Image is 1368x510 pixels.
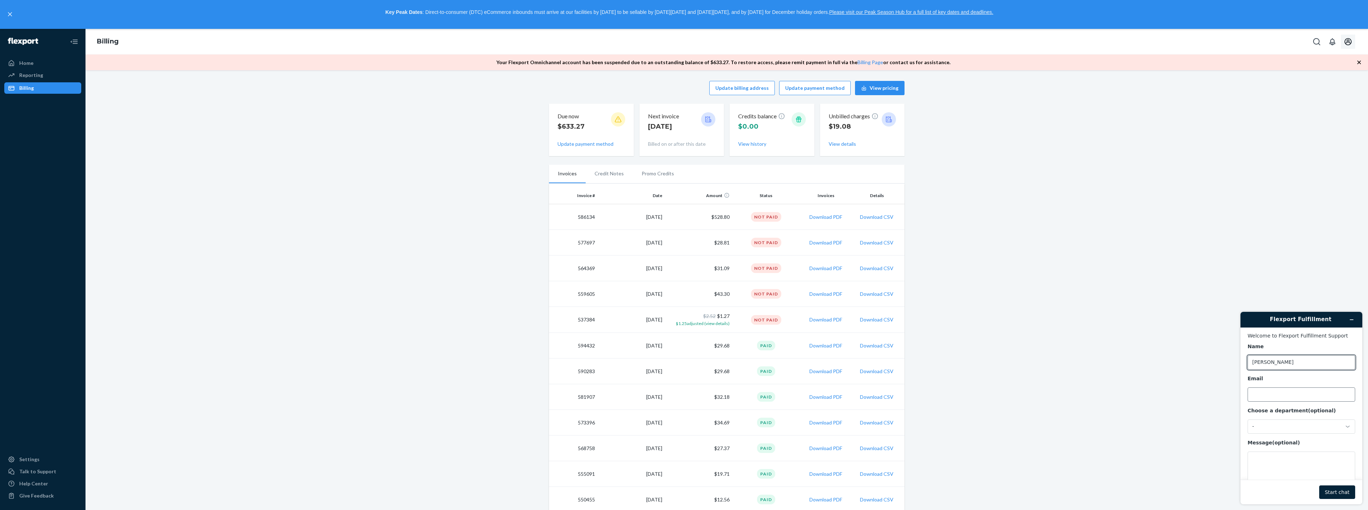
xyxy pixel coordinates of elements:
td: 573396 [549,410,598,436]
strong: Key Peak Dates [385,9,423,15]
button: close, [6,11,14,18]
button: Close Navigation [67,35,81,49]
td: [DATE] [598,461,665,487]
td: $29.68 [665,333,732,359]
div: Paid [757,418,775,427]
td: [DATE] [598,359,665,384]
td: 581907 [549,384,598,410]
td: $1.27 [665,307,732,333]
td: $528.80 [665,204,732,230]
button: View history [738,140,766,148]
td: 537384 [549,307,598,333]
a: Please visit our Peak Season Hub for a full list of key dates and deadlines. [829,9,993,15]
td: $19.71 [665,461,732,487]
button: Download PDF [809,239,842,246]
button: Talk to Support [4,466,81,477]
td: 590283 [549,359,598,384]
div: Settings [19,456,40,463]
td: 568758 [549,436,598,461]
a: Reporting [4,69,81,81]
button: Download PDF [809,368,842,375]
ol: breadcrumbs [91,31,124,52]
td: $31.09 [665,256,732,281]
li: Invoices [549,165,586,183]
td: 559605 [549,281,598,307]
div: Not Paid [751,289,781,299]
a: Home [4,57,81,69]
span: $1.25 adjusted (view details) [676,321,730,326]
td: 564369 [549,256,598,281]
button: Download CSV [860,239,893,246]
button: Download CSV [860,496,893,503]
td: [DATE] [598,230,665,256]
button: Download CSV [860,445,893,452]
th: Status [732,187,800,204]
button: View pricing [855,81,905,95]
a: Billing [97,37,119,45]
td: [DATE] [598,204,665,230]
button: Download CSV [860,213,893,221]
button: Download CSV [860,368,893,375]
button: Download CSV [860,290,893,298]
div: Not Paid [751,238,781,247]
span: $2.52 [703,313,716,319]
li: Promo Credits [633,165,683,182]
td: 586134 [549,204,598,230]
button: $1.25adjusted (view details) [676,320,730,327]
button: Download PDF [809,445,842,452]
div: Paid [757,392,775,402]
div: Paid [757,469,775,479]
div: Paid [757,443,775,453]
p: Billed on or after this date [648,140,716,148]
p: $19.08 [829,122,879,131]
a: Help Center [4,478,81,489]
a: Billing Page [857,59,883,65]
div: Not Paid [751,315,781,325]
button: Give Feedback [4,490,81,501]
button: Download PDF [809,316,842,323]
div: Paid [757,341,775,350]
td: $34.69 [665,410,732,436]
td: $28.81 [665,230,732,256]
button: Update billing address [709,81,775,95]
th: Invoices [800,187,852,204]
td: [DATE] [598,436,665,461]
button: Download CSV [860,265,893,272]
a: Settings [4,454,81,465]
td: 555091 [549,461,598,487]
div: Billing [19,84,34,92]
span: $0.00 [738,123,758,130]
li: Credit Notes [586,165,633,182]
div: Talk to Support [19,468,56,475]
button: Download PDF [809,496,842,503]
button: Download CSV [860,316,893,323]
div: Help Center [19,480,48,487]
button: Download PDF [809,213,842,221]
button: Open notifications [1325,35,1339,49]
button: Download PDF [809,419,842,426]
a: Billing [4,82,81,94]
td: 594432 [549,333,598,359]
span: Chat [16,5,30,11]
p: [DATE] [648,122,679,131]
button: Download PDF [809,393,842,401]
button: Download PDF [809,265,842,272]
th: Invoice # [549,187,598,204]
td: [DATE] [598,307,665,333]
button: Open Search Box [1310,35,1324,49]
td: [DATE] [598,333,665,359]
td: $43.30 [665,281,732,307]
p: $633.27 [558,122,585,131]
td: [DATE] [598,281,665,307]
iframe: Find more information here [1235,306,1368,510]
td: [DATE] [598,384,665,410]
td: [DATE] [598,256,665,281]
